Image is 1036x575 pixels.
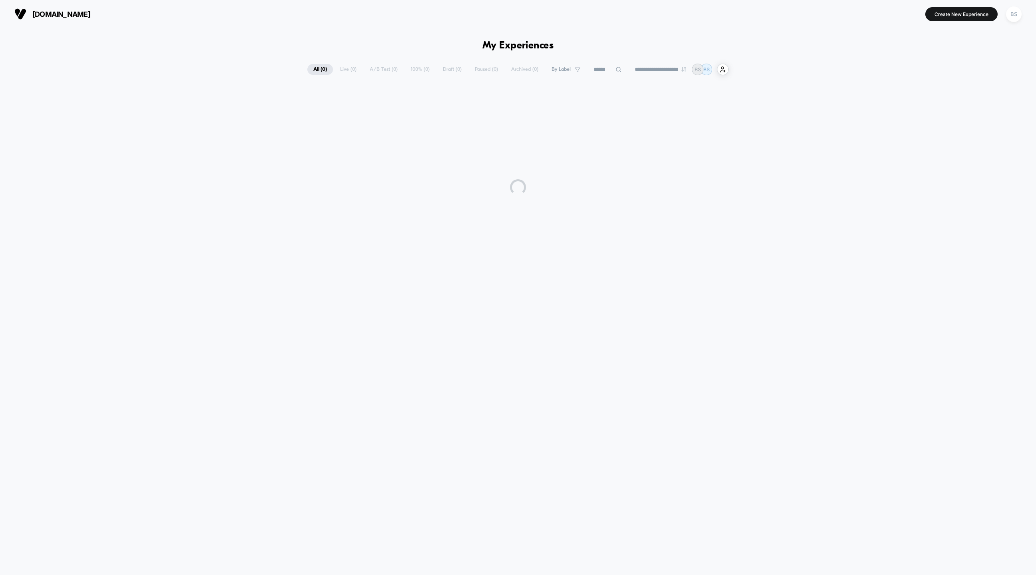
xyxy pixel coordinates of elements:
img: Visually logo [14,8,26,20]
span: [DOMAIN_NAME] [32,10,90,18]
p: BS [703,66,710,72]
p: BS [695,66,701,72]
h1: My Experiences [482,40,554,52]
button: BS [1004,6,1024,22]
span: All ( 0 ) [307,64,333,75]
span: By Label [552,66,571,72]
button: Create New Experience [925,7,998,21]
img: end [681,67,686,72]
button: [DOMAIN_NAME] [12,8,93,20]
div: BS [1006,6,1022,22]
